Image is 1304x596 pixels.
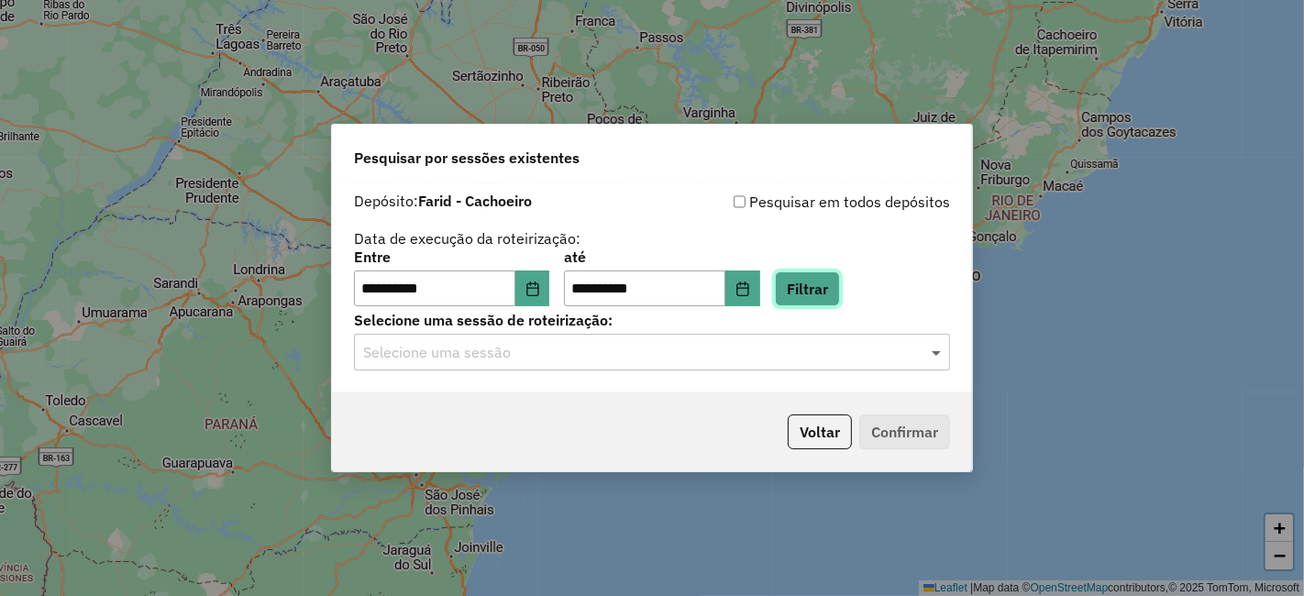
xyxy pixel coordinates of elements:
[354,309,950,331] label: Selecione uma sessão de roteirização:
[354,190,532,212] label: Depósito:
[788,414,852,449] button: Voltar
[515,270,550,307] button: Choose Date
[354,227,580,249] label: Data de execução da roteirização:
[564,246,759,268] label: até
[775,271,840,306] button: Filtrar
[725,270,760,307] button: Choose Date
[354,147,580,169] span: Pesquisar por sessões existentes
[418,192,532,210] strong: Farid - Cachoeiro
[652,191,950,213] div: Pesquisar em todos depósitos
[354,246,549,268] label: Entre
